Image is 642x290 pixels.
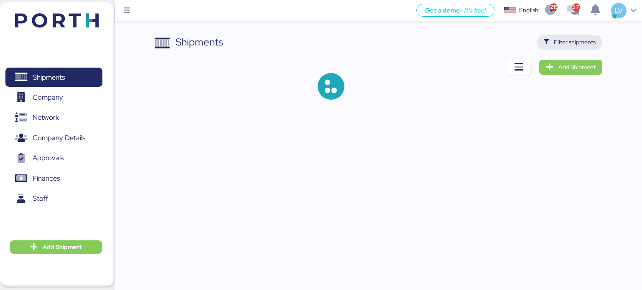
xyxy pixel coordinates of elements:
[10,240,102,254] button: Add Shipment
[33,91,63,103] span: Company
[33,152,64,164] span: Approvals
[5,189,102,208] a: Staff
[539,60,602,75] a: Add Shipment
[537,35,603,50] button: Filter shipments
[33,111,59,124] span: Network
[614,5,623,16] span: LV
[554,37,596,47] span: Filter shipments
[33,71,65,83] span: Shipments
[5,129,102,148] a: Company Details
[5,108,102,127] a: Network
[176,35,223,50] div: Shipments
[558,62,596,72] span: Add Shipment
[120,4,134,18] button: Menu
[5,88,102,107] a: Company
[33,192,48,204] span: Staff
[5,169,102,188] a: Finances
[5,68,102,87] a: Shipments
[33,132,85,144] span: Company Details
[33,172,60,184] span: Finances
[43,242,82,252] span: Add Shipment
[519,6,538,15] div: English
[5,149,102,168] a: Approvals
